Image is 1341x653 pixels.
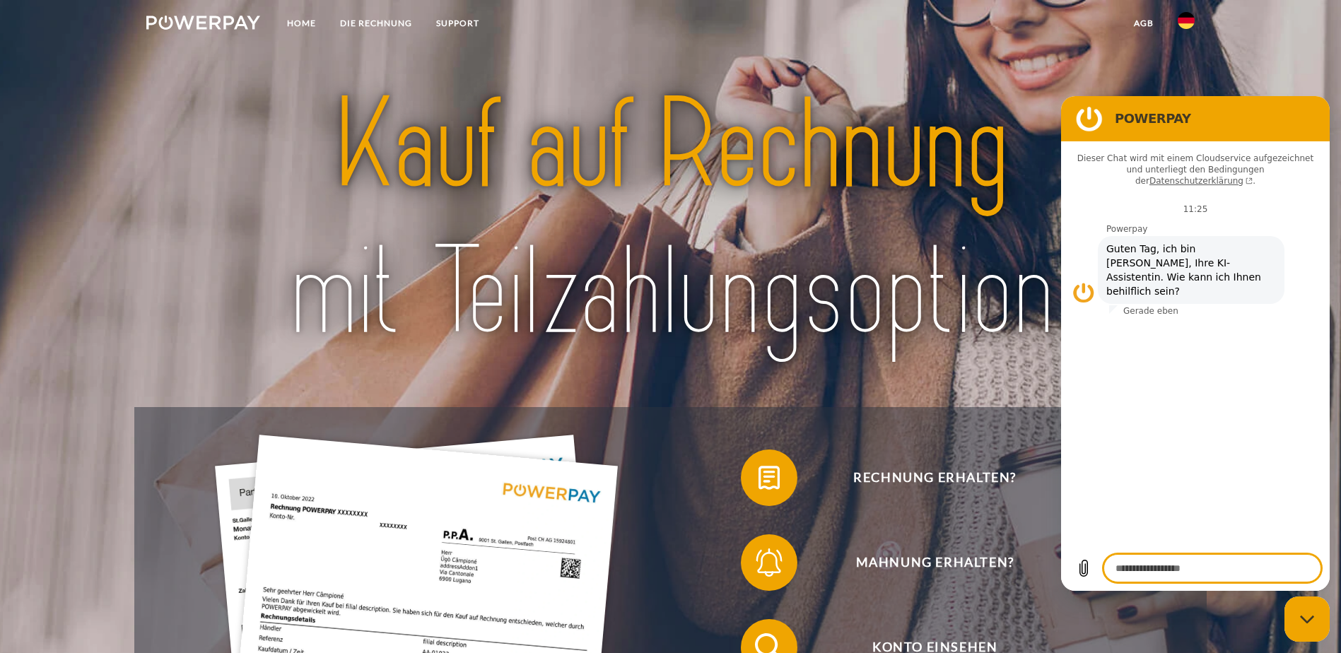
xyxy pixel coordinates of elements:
img: qb_bell.svg [751,545,787,580]
img: qb_bill.svg [751,460,787,495]
span: Mahnung erhalten? [761,534,1108,591]
a: SUPPORT [424,11,491,36]
a: agb [1122,11,1166,36]
a: Home [275,11,328,36]
button: Mahnung erhalten? [741,534,1108,591]
span: Rechnung erhalten? [761,449,1108,506]
img: logo-powerpay-white.svg [146,16,260,30]
img: title-powerpay_de.svg [198,65,1143,373]
a: DIE RECHNUNG [328,11,424,36]
button: Rechnung erhalten? [741,449,1108,506]
img: de [1178,12,1195,29]
iframe: Schaltfläche zum Öffnen des Messaging-Fensters; Konversation läuft [1284,596,1330,642]
iframe: Messaging-Fenster [1061,96,1330,591]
